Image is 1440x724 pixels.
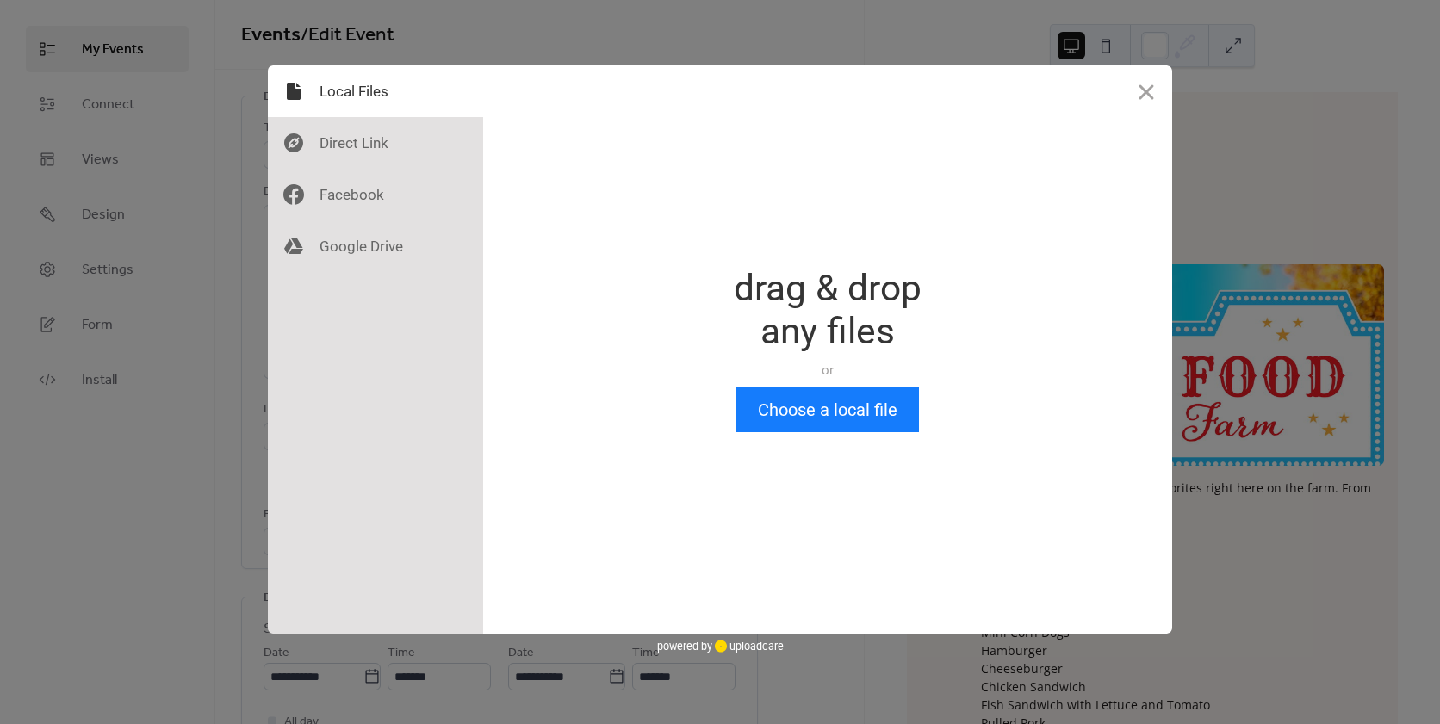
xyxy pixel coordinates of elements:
div: Google Drive [268,220,483,272]
button: Close [1120,65,1172,117]
a: uploadcare [712,640,784,653]
div: Direct Link [268,117,483,169]
div: Local Files [268,65,483,117]
div: drag & drop any files [734,267,922,353]
div: Facebook [268,169,483,220]
div: powered by [657,634,784,659]
div: or [734,362,922,379]
button: Choose a local file [736,387,919,432]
